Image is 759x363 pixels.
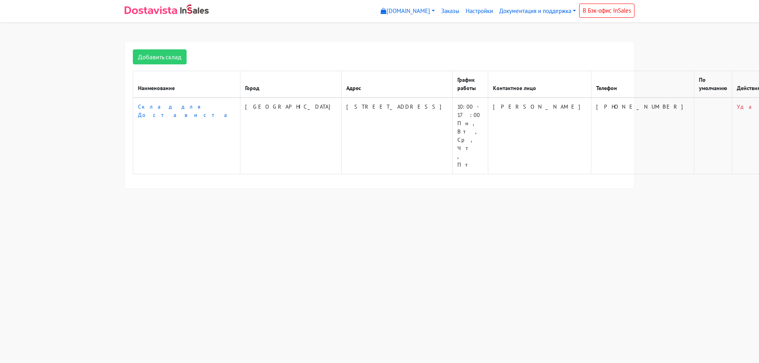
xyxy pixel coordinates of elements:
th: По умолчанию [694,71,732,98]
th: График работы [453,71,488,98]
th: Контактное лицо [488,71,591,98]
a: [DOMAIN_NAME] [378,4,438,19]
td: [GEOGRAPHIC_DATA] [240,98,342,174]
a: Настройки [463,4,496,19]
th: Наименование [133,71,240,98]
img: Dostavista - срочная курьерская служба доставки [125,6,177,14]
td: [PERSON_NAME] [488,98,591,174]
td: [PHONE_NUMBER] [591,98,694,174]
img: InSales [180,4,209,14]
a: Документация и поддержка [496,4,579,19]
a: Склад для Достависта [138,103,235,118]
td: [STREET_ADDRESS] [342,98,453,174]
th: Город [240,71,342,98]
td: 10:00 - 17:00 Пн, Вт, Ср, Чт, Пт [453,98,488,174]
a: В Бэк-офис InSales [579,4,634,18]
a: Добавить склад [133,49,187,64]
th: Телефон [591,71,694,98]
th: Адрес [342,71,453,98]
a: Заказы [438,4,463,19]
